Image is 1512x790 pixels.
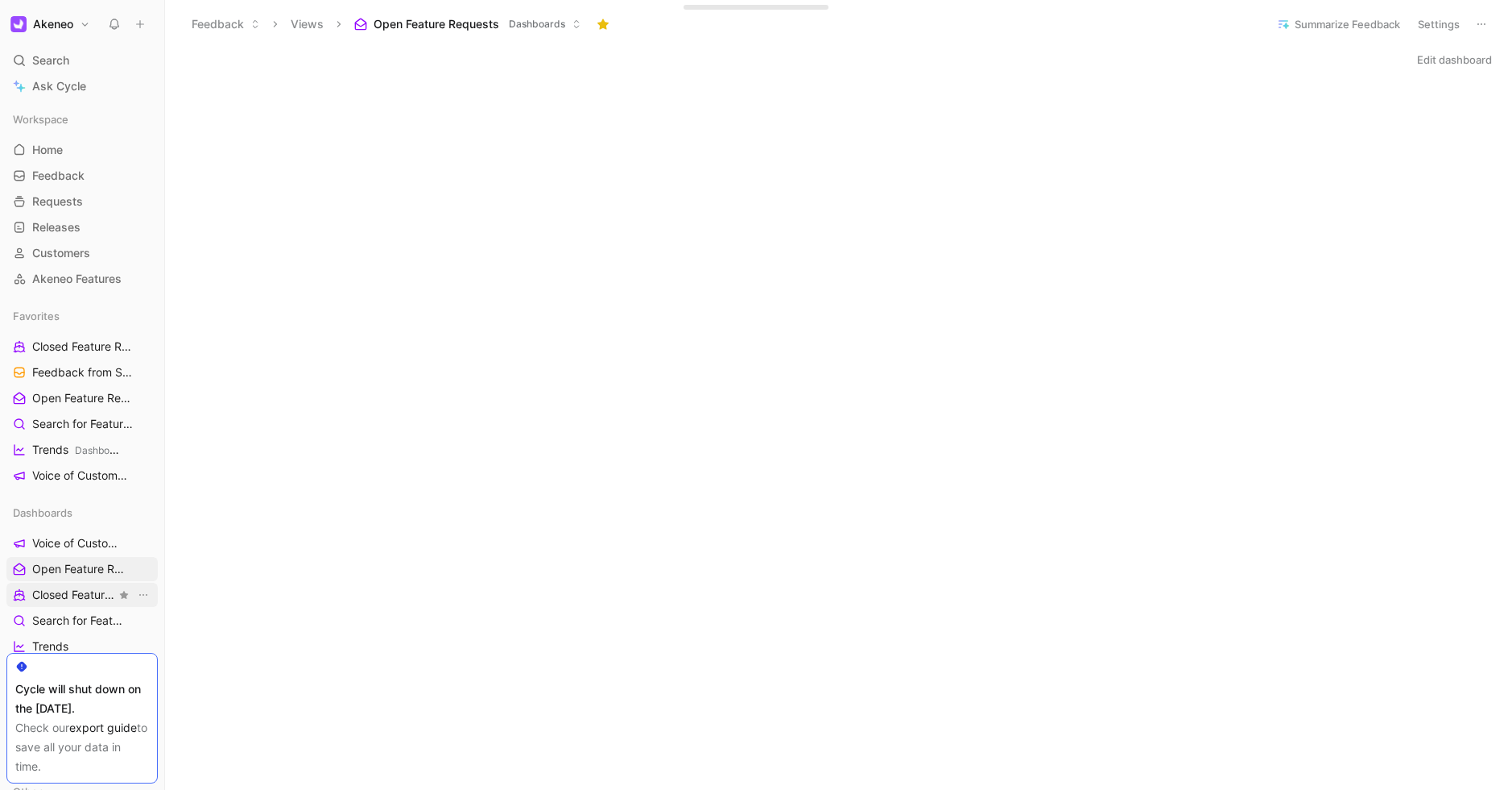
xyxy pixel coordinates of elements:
[32,219,81,235] span: Releases
[6,583,158,607] a: Closed Feature RequestsView actions
[13,111,68,127] span: Workspace
[184,12,267,36] button: Feedback
[6,164,158,188] a: Feedback
[6,48,158,73] div: Search
[6,189,158,214] a: Requests
[32,364,136,381] span: Feedback from Support Team
[32,390,132,407] span: Open Feature Requests
[135,587,151,603] button: View actions
[6,501,158,736] div: DashboardsVoice of CustomersOpen Feature RequestsClosed Feature RequestsView actionsSearch for Fe...
[6,13,94,35] button: AkeneoAkeneo
[32,468,130,484] span: Voice of Customers
[6,412,158,436] a: Search for Feature Requests
[1270,13,1407,35] button: Summarize Feedback
[15,718,149,776] div: Check our to save all your data in time.
[6,464,158,488] a: Voice of Customers
[6,304,158,328] div: Favorites
[6,241,158,265] a: Customers
[6,609,158,633] a: Search for Feature Requests
[69,721,137,734] a: export guide
[32,587,116,603] span: Closed Feature Requests
[32,271,122,287] span: Akeneo Features
[6,438,158,462] a: TrendsDashboards
[33,17,73,31] h1: Akeneo
[6,360,158,385] a: Feedback from Support Team
[347,12,589,36] button: Open Feature RequestsDashboards
[6,501,158,525] div: Dashboards
[6,215,158,239] a: Releases
[6,386,158,410] a: Open Feature Requests
[32,51,69,70] span: Search
[6,267,158,291] a: Akeneo Features
[32,77,86,96] span: Ask Cycle
[6,335,158,359] a: Closed Feature Requests
[32,613,129,629] span: Search for Feature Requests
[32,142,63,158] span: Home
[13,505,72,521] span: Dashboards
[283,12,331,36] button: Views
[374,16,499,32] span: Open Feature Requests
[509,16,565,32] span: Dashboards
[32,168,85,184] span: Feedback
[32,535,121,551] span: Voice of Customers
[75,444,129,456] span: Dashboards
[32,416,134,433] span: Search for Feature Requests
[6,107,158,131] div: Workspace
[15,680,149,718] div: Cycle will shut down on the [DATE].
[6,634,158,659] a: Trends
[32,638,68,655] span: Trends
[32,245,90,261] span: Customers
[32,442,119,459] span: Trends
[6,74,158,98] a: Ask Cycle
[6,531,158,555] a: Voice of Customers
[13,308,60,324] span: Favorites
[1410,48,1499,71] button: Edit dashboard
[1411,13,1467,35] button: Settings
[32,561,125,577] span: Open Feature Requests
[6,557,158,581] a: Open Feature Requests
[10,16,27,32] img: Akeneo
[32,193,83,210] span: Requests
[32,339,133,355] span: Closed Feature Requests
[6,138,158,162] a: Home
